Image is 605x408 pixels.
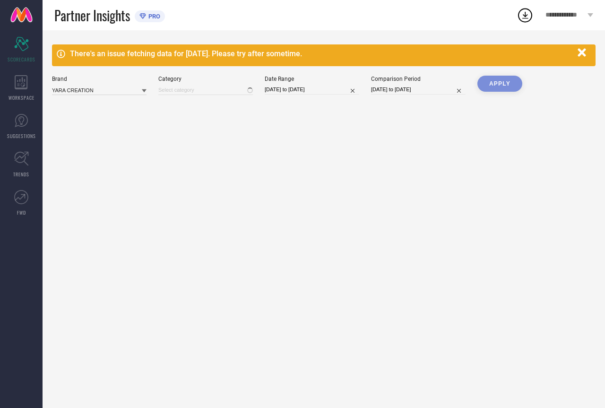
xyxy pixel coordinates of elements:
[517,7,534,24] div: Open download list
[371,85,466,95] input: Select comparison period
[52,76,147,82] div: Brand
[13,171,29,178] span: TRENDS
[54,6,130,25] span: Partner Insights
[265,76,359,82] div: Date Range
[265,85,359,95] input: Select date range
[17,209,26,216] span: FWD
[146,13,160,20] span: PRO
[70,49,573,58] div: There's an issue fetching data for [DATE]. Please try after sometime.
[9,94,35,101] span: WORKSPACE
[158,76,253,82] div: Category
[7,132,36,139] span: SUGGESTIONS
[8,56,35,63] span: SCORECARDS
[371,76,466,82] div: Comparison Period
